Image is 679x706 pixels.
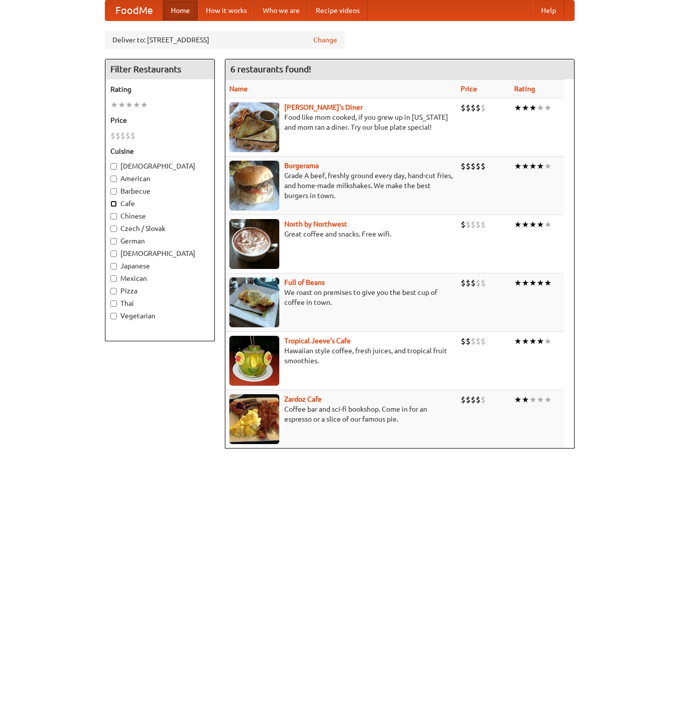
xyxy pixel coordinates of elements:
[537,336,544,347] li: ★
[110,250,117,257] input: [DEMOGRAPHIC_DATA]
[308,0,368,20] a: Recipe videos
[544,219,552,230] li: ★
[284,220,347,228] a: North by Northwest
[537,394,544,405] li: ★
[110,176,117,182] input: American
[466,394,471,405] li: $
[476,394,481,405] li: $
[522,277,529,288] li: ★
[514,336,522,347] li: ★
[133,99,140,110] li: ★
[476,219,481,230] li: $
[544,336,552,347] li: ★
[476,277,481,288] li: $
[110,300,117,307] input: Thai
[110,211,209,221] label: Chinese
[110,199,209,209] label: Cafe
[110,188,117,195] input: Barbecue
[476,102,481,113] li: $
[229,161,279,211] img: burgerama.jpg
[481,219,486,230] li: $
[471,219,476,230] li: $
[461,336,466,347] li: $
[110,213,117,220] input: Chinese
[110,163,117,170] input: [DEMOGRAPHIC_DATA]
[481,394,486,405] li: $
[533,0,564,20] a: Help
[514,219,522,230] li: ★
[229,394,279,444] img: zardoz.jpg
[229,85,248,93] a: Name
[471,394,476,405] li: $
[110,286,209,296] label: Pizza
[110,174,209,184] label: American
[110,311,209,321] label: Vegetarian
[125,99,133,110] li: ★
[140,99,148,110] li: ★
[110,84,209,94] h5: Rating
[529,102,537,113] li: ★
[529,277,537,288] li: ★
[514,85,535,93] a: Rating
[229,346,453,366] p: Hawaiian style coffee, fresh juices, and tropical fruit smoothies.
[125,130,130,141] li: $
[471,336,476,347] li: $
[255,0,308,20] a: Who we are
[284,337,351,345] a: Tropical Jeeve's Cafe
[110,115,209,125] h5: Price
[110,261,209,271] label: Japanese
[229,229,453,239] p: Great coffee and snacks. Free wifi.
[522,336,529,347] li: ★
[537,102,544,113] li: ★
[110,288,117,294] input: Pizza
[461,219,466,230] li: $
[105,59,214,79] h4: Filter Restaurants
[461,102,466,113] li: $
[110,275,117,282] input: Mexican
[466,219,471,230] li: $
[537,277,544,288] li: ★
[514,102,522,113] li: ★
[522,161,529,172] li: ★
[461,394,466,405] li: $
[110,248,209,258] label: [DEMOGRAPHIC_DATA]
[110,161,209,171] label: [DEMOGRAPHIC_DATA]
[529,219,537,230] li: ★
[481,336,486,347] li: $
[529,394,537,405] li: ★
[229,277,279,327] img: beans.jpg
[284,278,325,286] a: Full of Beans
[110,298,209,308] label: Thai
[118,99,125,110] li: ★
[522,219,529,230] li: ★
[110,263,117,269] input: Japanese
[130,130,135,141] li: $
[471,102,476,113] li: $
[313,35,337,45] a: Change
[110,273,209,283] label: Mexican
[544,277,552,288] li: ★
[163,0,198,20] a: Home
[229,102,279,152] img: sallys.jpg
[284,162,319,170] b: Burgerama
[466,102,471,113] li: $
[544,161,552,172] li: ★
[284,395,322,403] a: Zardoz Cafe
[284,103,363,111] a: [PERSON_NAME]'s Diner
[105,31,345,49] div: Deliver to: [STREET_ADDRESS]
[522,394,529,405] li: ★
[110,313,117,319] input: Vegetarian
[110,146,209,156] h5: Cuisine
[466,161,471,172] li: $
[229,336,279,386] img: jeeves.jpg
[466,336,471,347] li: $
[466,277,471,288] li: $
[110,238,117,244] input: German
[544,394,552,405] li: ★
[229,404,453,424] p: Coffee bar and sci-fi bookshop. Come in for an espresso or a slice of our famous pie.
[471,277,476,288] li: $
